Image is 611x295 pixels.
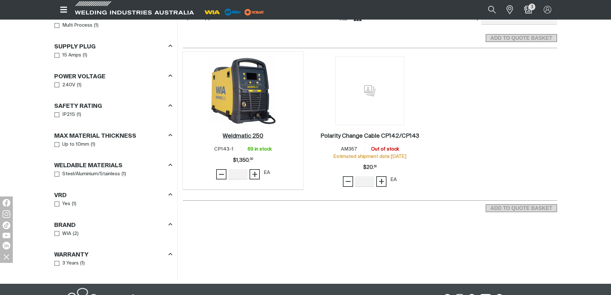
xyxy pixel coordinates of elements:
[55,230,172,238] ul: Brand
[264,169,270,177] div: EA
[55,259,172,268] ul: Warranty
[378,176,385,187] span: +
[54,222,76,229] h3: Brand
[363,161,377,174] span: $20.
[62,260,79,267] span: 3 Years
[55,51,172,60] ul: Supply Plug
[80,260,85,267] span: ( 1 )
[335,56,404,125] img: No image for this product
[55,170,120,178] a: Steel/Aluminium/Stainless
[55,200,172,208] ul: VRD
[473,3,503,17] input: Product name or item number...
[333,154,406,159] span: Estimated shipment date: [DATE]
[223,133,263,139] h2: Weldmatic 250
[345,176,351,187] span: −
[54,162,123,169] h3: Weldable Materials
[54,102,172,110] div: Safety Rating
[62,52,81,59] span: 15 Amps
[371,147,399,152] span: Out of stock
[223,133,263,140] a: Weldmatic 250
[62,170,120,178] span: Steel/Aluminium/Stainless
[55,81,76,90] a: 240V
[55,140,89,149] a: Up to 10mm
[218,169,225,180] span: −
[214,147,233,152] span: CP143-1
[233,154,253,167] div: Price
[54,10,172,268] aside: Filters
[3,210,10,218] img: Instagram
[122,170,126,178] span: ( 1 )
[62,230,71,238] span: WIA
[183,27,557,44] section: Add to cart control
[3,199,10,207] img: Facebook
[77,82,81,89] span: ( 1 )
[54,103,102,110] h3: Safety Rating
[3,233,10,238] img: YouTube
[55,110,75,119] a: IP21S
[320,133,419,140] a: Polarity Change Cable CP142/CP143
[486,34,557,42] button: Add selected products to the shopping cart
[1,251,12,262] img: hide socials
[481,3,503,17] button: Search products
[54,251,89,259] h3: Warranty
[94,22,98,29] span: ( 1 )
[62,82,75,89] span: 240V
[54,131,172,140] div: Max Material Thickness
[486,34,556,42] span: ADD TO QUOTE BASKET
[54,191,172,199] div: VRD
[209,56,277,125] img: Weldmatic 250
[55,200,71,208] a: Yes
[62,111,75,118] span: IP21S
[320,133,419,139] h2: Polarity Change Cable CP142/CP143
[83,52,87,59] span: ( 1 )
[486,204,557,213] button: Add selected products to the shopping cart
[54,43,96,51] h3: Supply Plug
[233,154,253,167] span: $1,350.
[62,141,89,148] span: Up to 10mm
[54,161,172,170] div: Weldable Materials
[72,200,76,208] span: ( 1 )
[55,140,172,149] ul: Max Material Thickness
[3,221,10,229] img: TikTok
[62,200,70,208] span: Yes
[54,72,172,81] div: Power Voltage
[341,147,357,152] span: AM367
[3,242,10,249] img: LinkedIn
[242,10,266,14] a: miller
[55,170,172,178] ul: Weldable Materials
[486,204,556,213] span: ADD TO QUOTE BASKET
[54,73,106,81] h3: Power Voltage
[91,141,95,148] span: ( 1 )
[54,250,172,259] div: Warranty
[242,7,266,17] img: miller
[248,147,272,152] span: 69 in stock
[73,230,79,238] span: ( 2 )
[55,110,172,119] ul: Safety Rating
[54,42,172,51] div: Supply Plug
[250,158,253,161] sup: 00
[363,161,377,174] div: Price
[55,21,93,30] a: Multi Process
[390,176,397,184] div: EA
[55,51,81,60] a: 15 Amps
[55,259,79,268] a: 3 Years
[54,133,136,140] h3: Max Material Thickness
[374,165,377,168] sup: 63
[55,81,172,90] ul: Power Voltage
[54,192,67,199] h3: VRD
[77,111,81,118] span: ( 1 )
[55,21,172,30] ul: Process
[62,22,92,29] span: Multi Process
[55,230,72,238] a: WIA
[54,221,172,229] div: Brand
[252,169,258,180] span: +
[486,202,557,213] section: Add to cart control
